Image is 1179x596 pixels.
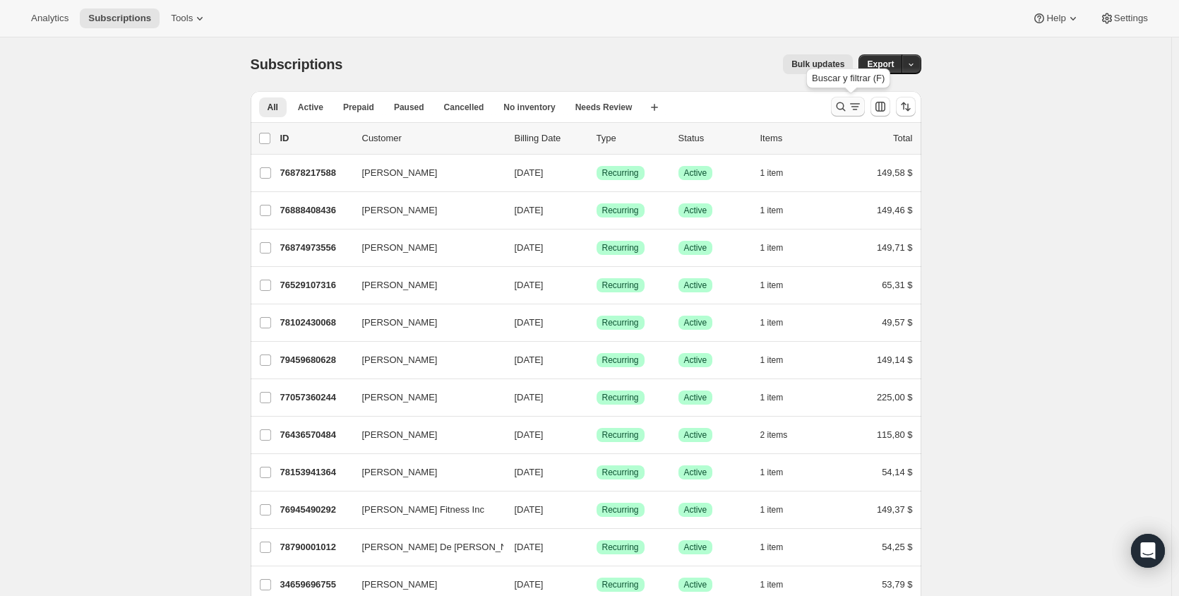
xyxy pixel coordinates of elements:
[783,54,853,74] button: Bulk updates
[882,280,912,290] span: 65,31 $
[882,542,912,552] span: 54,25 $
[280,201,913,220] div: 76888408436[PERSON_NAME][DATE]LogradoRecurringLogradoActive1 item149,46 $
[362,203,438,217] span: [PERSON_NAME]
[882,467,912,477] span: 54,14 $
[354,311,495,334] button: [PERSON_NAME]
[760,350,799,370] button: 1 item
[362,503,484,517] span: [PERSON_NAME] Fitness Inc
[280,350,913,370] div: 79459680628[PERSON_NAME][DATE]LogradoRecurringLogradoActive1 item149,14 $
[354,573,495,596] button: [PERSON_NAME]
[1131,534,1165,568] div: Open Intercom Messenger
[684,429,707,441] span: Active
[280,166,351,180] p: 76878217588
[515,467,544,477] span: [DATE]
[602,579,639,590] span: Recurring
[684,392,707,403] span: Active
[602,354,639,366] span: Recurring
[298,102,323,113] span: Active
[684,467,707,478] span: Active
[515,392,544,403] span: [DATE]
[760,313,799,333] button: 1 item
[760,242,784,254] span: 1 item
[362,166,438,180] span: [PERSON_NAME]
[877,504,913,515] span: 149,37 $
[362,540,530,554] span: [PERSON_NAME] De [PERSON_NAME]
[280,316,351,330] p: 78102430068
[602,392,639,403] span: Recurring
[602,429,639,441] span: Recurring
[602,467,639,478] span: Recurring
[354,461,495,484] button: [PERSON_NAME]
[515,205,544,215] span: [DATE]
[515,131,585,145] p: Billing Date
[760,392,784,403] span: 1 item
[362,353,438,367] span: [PERSON_NAME]
[877,167,913,178] span: 149,58 $
[362,278,438,292] span: [PERSON_NAME]
[760,463,799,482] button: 1 item
[515,579,544,590] span: [DATE]
[1024,8,1088,28] button: Help
[251,56,343,72] span: Subscriptions
[877,354,913,365] span: 149,14 $
[760,205,784,216] span: 1 item
[394,102,424,113] span: Paused
[354,199,495,222] button: [PERSON_NAME]
[280,131,913,145] div: IDCustomerBilling DateTypeStatusItemsTotal
[684,167,707,179] span: Active
[877,392,913,403] span: 225,00 $
[602,542,639,553] span: Recurring
[760,504,784,515] span: 1 item
[760,317,784,328] span: 1 item
[31,13,68,24] span: Analytics
[280,575,913,595] div: 34659696755[PERSON_NAME][DATE]LogradoRecurringLogradoActive1 item53,79 $
[760,275,799,295] button: 1 item
[515,167,544,178] span: [DATE]
[760,537,799,557] button: 1 item
[1046,13,1065,24] span: Help
[602,242,639,254] span: Recurring
[280,313,913,333] div: 78102430068[PERSON_NAME][DATE]LogradoRecurringLogradoActive1 item49,57 $
[684,317,707,328] span: Active
[280,540,351,554] p: 78790001012
[896,97,916,117] button: Ordenar los resultados
[760,425,803,445] button: 2 items
[280,537,913,557] div: 78790001012[PERSON_NAME] De [PERSON_NAME][DATE]LogradoRecurringLogradoActive1 item54,25 $
[515,317,544,328] span: [DATE]
[760,575,799,595] button: 1 item
[280,163,913,183] div: 76878217588[PERSON_NAME][DATE]LogradoRecurringLogradoActive1 item149,58 $
[280,465,351,479] p: 78153941364
[162,8,215,28] button: Tools
[354,274,495,297] button: [PERSON_NAME]
[88,13,151,24] span: Subscriptions
[280,428,351,442] p: 76436570484
[678,131,749,145] p: Status
[760,500,799,520] button: 1 item
[515,242,544,253] span: [DATE]
[280,503,351,517] p: 76945490292
[362,578,438,592] span: [PERSON_NAME]
[503,102,555,113] span: No inventory
[760,163,799,183] button: 1 item
[354,162,495,184] button: [PERSON_NAME]
[684,205,707,216] span: Active
[354,536,495,559] button: [PERSON_NAME] De [PERSON_NAME]
[643,97,666,117] button: Crear vista nueva
[684,542,707,553] span: Active
[362,465,438,479] span: [PERSON_NAME]
[602,280,639,291] span: Recurring
[684,504,707,515] span: Active
[80,8,160,28] button: Subscriptions
[515,542,544,552] span: [DATE]
[602,504,639,515] span: Recurring
[354,237,495,259] button: [PERSON_NAME]
[280,275,913,295] div: 76529107316[PERSON_NAME][DATE]LogradoRecurringLogradoActive1 item65,31 $
[877,205,913,215] span: 149,46 $
[280,353,351,367] p: 79459680628
[870,97,890,117] button: Personalizar el orden y la visibilidad de las columnas de la tabla
[343,102,374,113] span: Prepaid
[280,463,913,482] div: 78153941364[PERSON_NAME][DATE]LogradoRecurringLogradoActive1 item54,14 $
[280,388,913,407] div: 77057360244[PERSON_NAME][DATE]LogradoRecurringLogradoActive1 item225,00 $
[444,102,484,113] span: Cancelled
[877,429,913,440] span: 115,80 $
